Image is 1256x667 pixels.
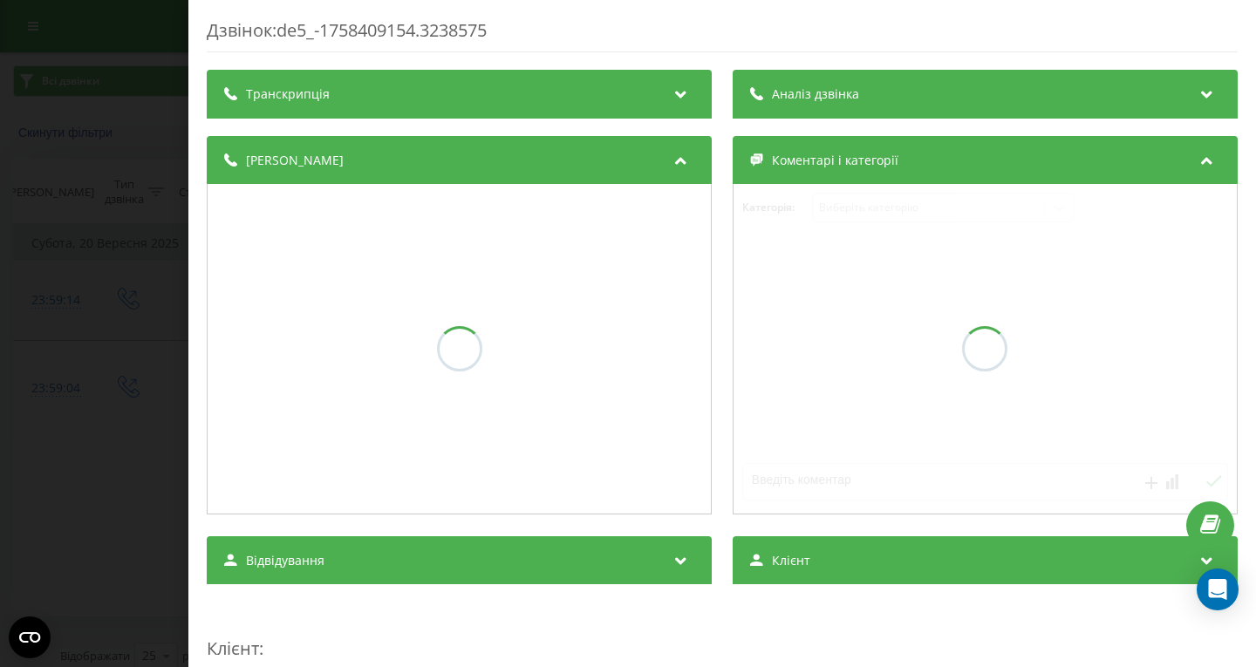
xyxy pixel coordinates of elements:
span: Коментарі і категорії [772,152,898,169]
span: Клієнт [207,636,259,660]
span: Клієнт [772,552,810,569]
span: Відвідування [246,552,324,569]
span: Транскрипція [246,85,330,103]
div: Open Intercom Messenger [1197,568,1239,610]
span: [PERSON_NAME] [246,152,344,169]
button: Open CMP widget [9,616,51,658]
span: Аналіз дзвінка [772,85,859,103]
div: Дзвінок : de5_-1758409154.3238575 [207,18,1238,52]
